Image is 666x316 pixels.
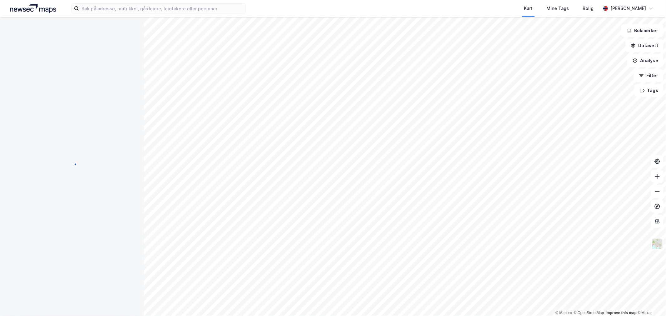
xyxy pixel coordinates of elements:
img: Z [651,238,663,250]
div: Kart [524,5,533,12]
div: [PERSON_NAME] [610,5,646,12]
iframe: Chat Widget [635,286,666,316]
button: Datasett [625,39,664,52]
div: Mine Tags [546,5,569,12]
button: Bokmerker [621,24,664,37]
button: Filter [634,69,664,82]
a: Improve this map [606,311,637,315]
button: Analyse [627,54,664,67]
a: Mapbox [555,311,573,315]
img: spinner.a6d8c91a73a9ac5275cf975e30b51cfb.svg [67,158,77,168]
input: Søk på adresse, matrikkel, gårdeiere, leietakere eller personer [79,4,246,13]
div: Bolig [583,5,594,12]
a: OpenStreetMap [574,311,604,315]
button: Tags [634,84,664,97]
img: logo.a4113a55bc3d86da70a041830d287a7e.svg [10,4,56,13]
div: Kontrollprogram for chat [635,286,666,316]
